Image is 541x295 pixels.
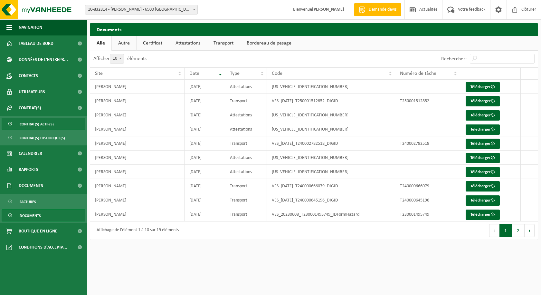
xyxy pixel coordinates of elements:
[19,239,67,255] span: Conditions d'accepta...
[20,210,41,222] span: Documents
[230,71,240,76] span: Type
[19,162,38,178] span: Rapports
[90,207,185,221] td: [PERSON_NAME]
[19,19,42,35] span: Navigation
[90,80,185,94] td: [PERSON_NAME]
[466,139,500,149] a: Télécharger
[367,6,398,13] span: Demande devis
[2,132,85,144] a: Contrat(s) historique(s)
[185,122,225,136] td: [DATE]
[185,151,225,165] td: [DATE]
[185,207,225,221] td: [DATE]
[93,225,179,236] div: Affichage de l'élément 1 à 10 sur 19 éléments
[267,179,395,193] td: VES_[DATE]_T240000666079_DIGID
[225,108,267,122] td: Attestations
[267,80,395,94] td: [US_VEHICLE_IDENTIFICATION_NUMBER]
[267,193,395,207] td: VES_[DATE]_T240000645196_DIGID
[466,82,500,92] a: Télécharger
[225,165,267,179] td: Attestations
[395,136,460,151] td: T240002782518
[185,80,225,94] td: [DATE]
[90,122,185,136] td: [PERSON_NAME]
[225,151,267,165] td: Attestations
[20,196,36,208] span: Factures
[90,179,185,193] td: [PERSON_NAME]
[90,36,111,51] a: Alle
[185,165,225,179] td: [DATE]
[95,71,103,76] span: Site
[185,94,225,108] td: [DATE]
[185,108,225,122] td: [DATE]
[489,224,499,237] button: Previous
[225,122,267,136] td: Attestations
[267,94,395,108] td: VES_[DATE]_T250001512852_DIGID
[225,207,267,221] td: Transport
[466,167,500,177] a: Télécharger
[112,36,136,51] a: Autre
[19,68,38,84] span: Contacts
[19,145,42,162] span: Calendrier
[466,181,500,192] a: Télécharger
[85,5,198,15] span: 10-832814 - MATHIEU CORNELIS - 6500 BEAUMONT, VIEUX CHEMIN DE CHARLEROI 63
[466,110,500,121] a: Télécharger
[466,195,500,206] a: Télécharger
[137,36,169,51] a: Certificat
[19,35,53,52] span: Tableau de bord
[19,100,41,116] span: Contrat(s)
[512,224,525,237] button: 2
[240,36,298,51] a: Bordereau de pesage
[90,165,185,179] td: [PERSON_NAME]
[225,94,267,108] td: Transport
[225,136,267,151] td: Transport
[2,195,85,208] a: Factures
[267,122,395,136] td: [US_VEHICLE_IDENTIFICATION_NUMBER]
[267,108,395,122] td: [US_VEHICLE_IDENTIFICATION_NUMBER]
[225,80,267,94] td: Attestations
[225,179,267,193] td: Transport
[90,136,185,151] td: [PERSON_NAME]
[19,223,57,239] span: Boutique en ligne
[90,23,538,35] h2: Documents
[400,71,436,76] span: Numéro de tâche
[90,94,185,108] td: [PERSON_NAME]
[395,207,460,221] td: T230001495749
[267,136,395,151] td: VES_[DATE]_T240002782518_DIGID
[169,36,207,51] a: Attestations
[185,136,225,151] td: [DATE]
[225,193,267,207] td: Transport
[441,56,467,62] label: Rechercher:
[272,71,282,76] span: Code
[354,3,401,16] a: Demande devis
[466,210,500,220] a: Télécharger
[2,118,85,130] a: Contrat(s) actif(s)
[2,209,85,221] a: Documents
[185,193,225,207] td: [DATE]
[20,118,54,130] span: Contrat(s) actif(s)
[466,124,500,135] a: Télécharger
[395,193,460,207] td: T240000645196
[185,179,225,193] td: [DATE]
[90,193,185,207] td: [PERSON_NAME]
[19,84,45,100] span: Utilisateurs
[499,224,512,237] button: 1
[525,224,535,237] button: Next
[20,132,65,144] span: Contrat(s) historique(s)
[395,179,460,193] td: T240000666079
[207,36,240,51] a: Transport
[312,7,344,12] strong: [PERSON_NAME]
[85,5,197,14] span: 10-832814 - MATHIEU CORNELIS - 6500 BEAUMONT, VIEUX CHEMIN DE CHARLEROI 63
[90,108,185,122] td: [PERSON_NAME]
[19,178,43,194] span: Documents
[466,153,500,163] a: Télécharger
[189,71,199,76] span: Date
[466,96,500,106] a: Télécharger
[93,56,147,61] label: Afficher éléments
[90,151,185,165] td: [PERSON_NAME]
[267,151,395,165] td: [US_VEHICLE_IDENTIFICATION_NUMBER]
[267,207,395,221] td: VES_20230608_T230001495749_IDFormHazard
[395,94,460,108] td: T250001512852
[267,165,395,179] td: [US_VEHICLE_IDENTIFICATION_NUMBER]
[19,52,68,68] span: Données de l'entrepr...
[110,54,124,63] span: 10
